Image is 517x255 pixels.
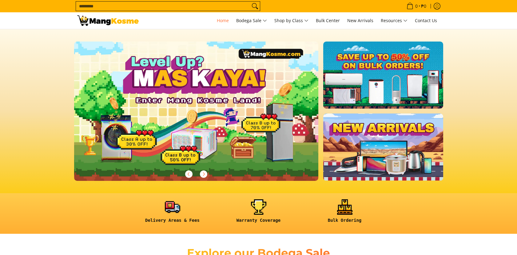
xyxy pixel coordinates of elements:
[77,15,139,26] img: Mang Kosme: Your Home Appliances Warehouse Sale Partner!
[145,12,440,29] nav: Main Menu
[219,199,299,228] a: <h6><strong>Warranty Coverage</strong></h6>
[420,4,427,8] span: ₱0
[415,18,437,23] span: Contact Us
[305,199,385,228] a: <h6><strong>Bulk Ordering</strong></h6>
[214,12,232,29] a: Home
[133,199,213,228] a: <h6><strong>Delivery Areas & Fees</strong></h6>
[271,12,312,29] a: Shop by Class
[74,42,319,181] img: Gaming desktop banner
[378,12,411,29] a: Resources
[182,167,196,181] button: Previous
[313,12,343,29] a: Bulk Center
[217,18,229,23] span: Home
[316,18,340,23] span: Bulk Center
[250,2,260,11] button: Search
[344,12,376,29] a: New Arrivals
[347,18,373,23] span: New Arrivals
[236,17,267,25] span: Bodega Sale
[381,17,408,25] span: Resources
[197,167,210,181] button: Next
[274,17,308,25] span: Shop by Class
[233,12,270,29] a: Bodega Sale
[405,3,428,10] span: •
[414,4,419,8] span: 0
[412,12,440,29] a: Contact Us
